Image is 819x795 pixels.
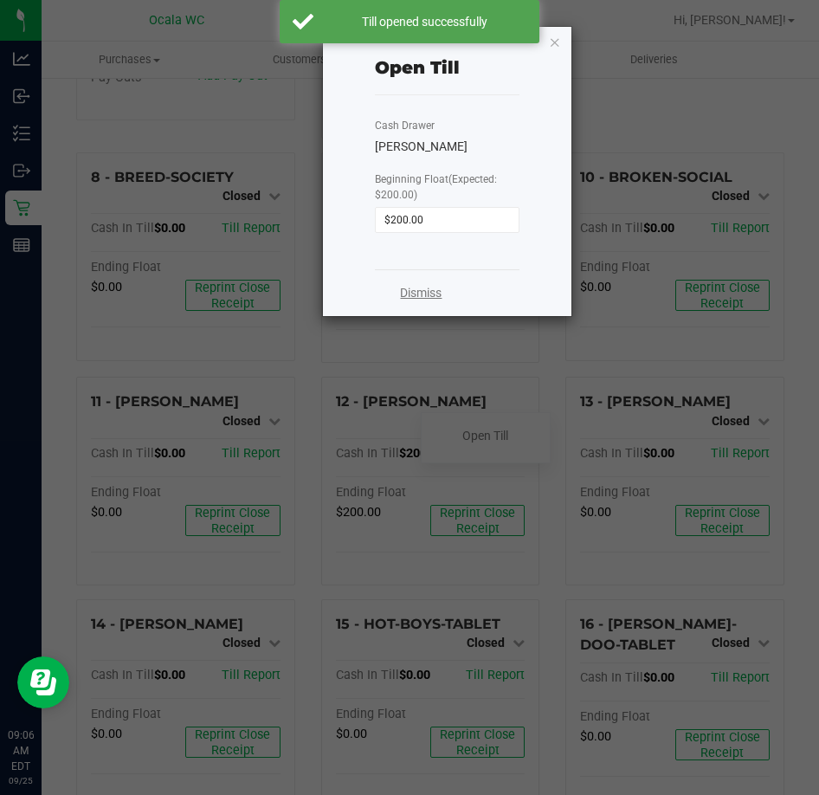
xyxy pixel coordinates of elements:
div: Till opened successfully [323,13,526,30]
div: Open Till [375,55,460,81]
iframe: Resource center [17,656,69,708]
label: Cash Drawer [375,118,435,133]
a: Dismiss [400,284,442,302]
div: [PERSON_NAME] [375,138,519,156]
span: Beginning Float [375,173,497,201]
